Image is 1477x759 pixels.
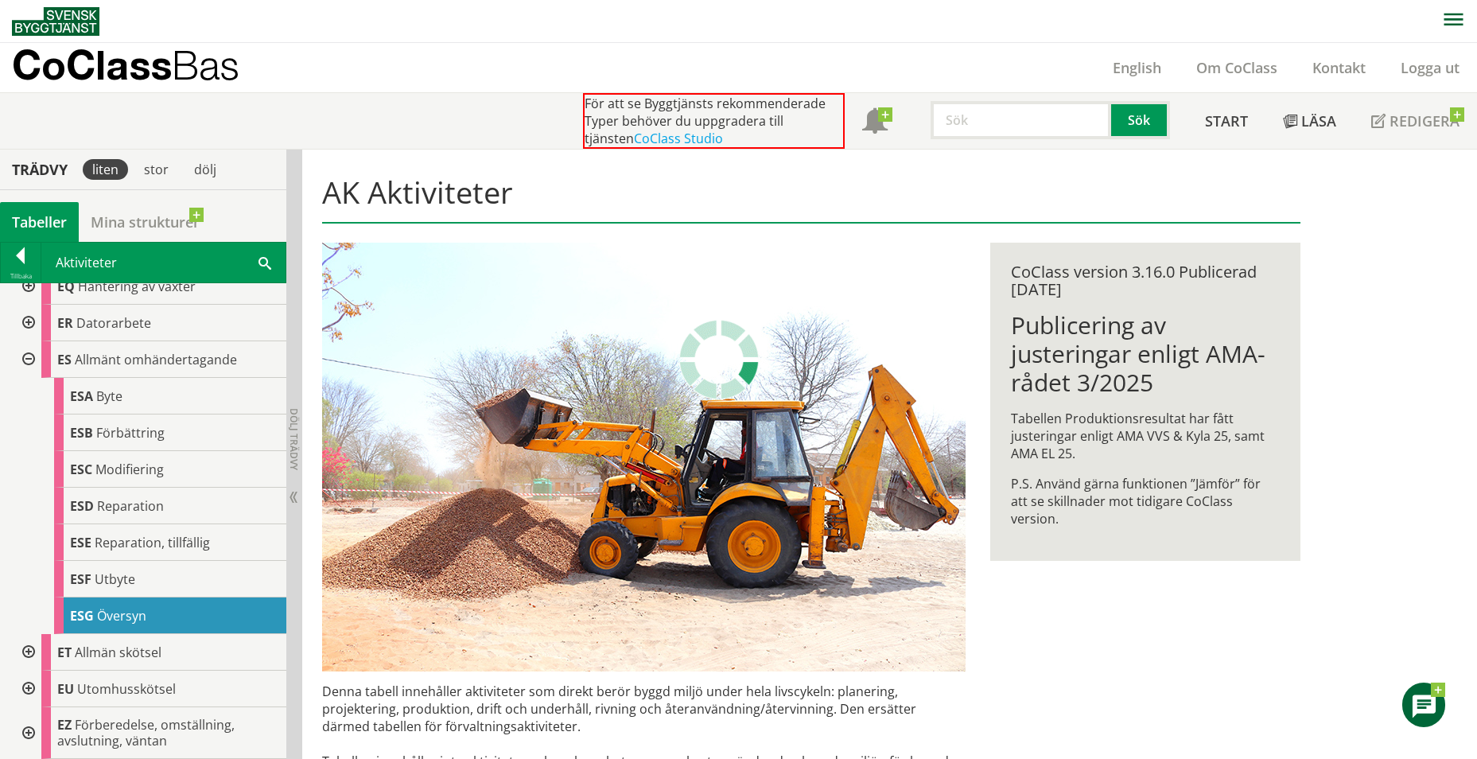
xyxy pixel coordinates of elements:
span: Översyn [97,607,146,625]
p: CoClass [12,56,239,74]
span: ESF [70,570,91,588]
div: Gå till informationssidan för CoClass Studio [25,378,286,415]
span: ES [57,351,72,368]
span: Hantering av växter [78,278,196,295]
span: Redigera [1390,111,1460,130]
span: Dölj trädvy [287,408,301,470]
span: Förberedelse, omställning, avslutning, väntan [57,716,235,749]
span: ER [57,314,73,332]
div: För att se Byggtjänsts rekommenderade Typer behöver du uppgradera till tjänsten [583,93,845,149]
div: Gå till informationssidan för CoClass Studio [25,488,286,524]
span: Notifikationer [862,110,888,135]
a: Läsa [1265,93,1354,149]
div: Trädvy [3,161,76,178]
h1: Publicering av justeringar enligt AMA-rådet 3/2025 [1011,311,1279,397]
div: Gå till informationssidan för CoClass Studio [13,341,286,634]
span: Reparation [97,497,164,515]
span: Sök i tabellen [258,254,271,271]
img: Svensk Byggtjänst [12,7,99,36]
span: EZ [57,716,72,734]
a: Kontakt [1295,58,1383,77]
div: Gå till informationssidan för CoClass Studio [13,268,286,305]
span: Läsa [1301,111,1336,130]
a: Logga ut [1383,58,1477,77]
h1: AK Aktiviteter [322,174,1300,224]
img: Laddar [679,320,759,399]
span: EQ [57,278,75,295]
p: Tabellen Produktionsresultat har fått justeringar enligt AMA VVS & Kyla 25, samt AMA EL 25. [1011,410,1279,462]
span: Start [1205,111,1248,130]
div: Gå till informationssidan för CoClass Studio [13,305,286,341]
span: ESA [70,387,93,405]
a: Om CoClass [1179,58,1295,77]
span: Allmän skötsel [75,644,161,661]
div: Gå till informationssidan för CoClass Studio [13,671,286,707]
div: CoClass version 3.16.0 Publicerad [DATE] [1011,263,1279,298]
div: Gå till informationssidan för CoClass Studio [25,451,286,488]
span: Bas [172,41,239,88]
span: Utbyte [95,570,135,588]
span: ESG [70,607,94,625]
div: Gå till informationssidan för CoClass Studio [13,707,286,759]
div: Aktiviteter [41,243,286,282]
div: stor [134,159,178,180]
span: ESB [70,424,93,442]
a: Mina strukturer [79,202,212,242]
div: Gå till informationssidan för CoClass Studio [13,634,286,671]
a: English [1095,58,1179,77]
img: Aktiviteter1.jpg [322,243,966,671]
span: Datorarbete [76,314,151,332]
a: Redigera [1354,93,1477,149]
div: dölj [185,159,226,180]
span: Reparation, tillfällig [95,534,210,551]
input: Sök [931,101,1111,139]
span: Allmänt omhändertagande [75,351,237,368]
a: Start [1187,93,1265,149]
span: ESD [70,497,94,515]
span: ET [57,644,72,661]
div: Gå till informationssidan för CoClass Studio [25,415,286,451]
span: Utomhusskötsel [77,680,176,698]
span: Modifiering [95,461,164,478]
div: Gå till informationssidan för CoClass Studio [25,561,286,597]
span: ESC [70,461,92,478]
span: EU [57,680,74,698]
div: Tillbaka [1,270,41,282]
a: CoClass Studio [634,130,723,147]
span: Byte [96,387,122,405]
div: Gå till informationssidan för CoClass Studio [25,524,286,561]
button: Sök [1111,101,1170,139]
p: P.S. Använd gärna funktionen ”Jämför” för att se skillnader mot tidigare CoClass version. [1011,475,1279,527]
div: Gå till informationssidan för CoClass Studio [25,597,286,634]
span: Förbättring [96,424,165,442]
div: liten [83,159,128,180]
a: CoClassBas [12,43,274,92]
span: ESE [70,534,91,551]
